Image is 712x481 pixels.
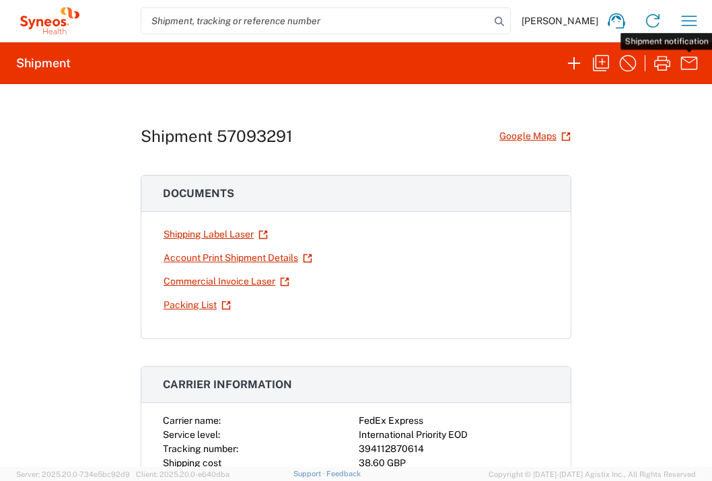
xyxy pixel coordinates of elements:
[163,270,290,293] a: Commercial Invoice Laser
[163,429,220,440] span: Service level:
[359,414,549,428] div: FedEx Express
[163,378,292,391] span: Carrier information
[359,456,549,470] div: 38.60 GBP
[163,187,234,200] span: Documents
[163,246,313,270] a: Account Print Shipment Details
[16,55,71,71] h2: Shipment
[489,468,696,480] span: Copyright © [DATE]-[DATE] Agistix Inc., All Rights Reserved
[136,470,229,478] span: Client: 2025.20.0-e640dba
[141,126,293,146] h1: Shipment 57093291
[326,470,361,478] a: Feedback
[163,415,221,426] span: Carrier name:
[359,428,549,442] div: International Priority EOD
[499,124,571,148] a: Google Maps
[163,223,269,246] a: Shipping Label Laser
[359,442,549,456] div: 394112870614
[141,8,490,34] input: Shipment, tracking or reference number
[163,457,221,468] span: Shipping cost
[16,470,130,478] span: Server: 2025.20.0-734e5bc92d9
[163,443,238,454] span: Tracking number:
[293,470,327,478] a: Support
[163,293,232,317] a: Packing List
[522,15,598,27] span: [PERSON_NAME]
